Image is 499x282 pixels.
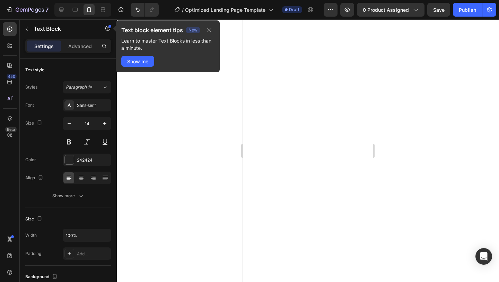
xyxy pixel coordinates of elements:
p: Settings [34,43,54,50]
div: 242424 [77,157,110,163]
div: Add... [77,251,110,257]
div: Size [25,119,44,128]
span: Draft [289,7,299,13]
div: Padding [25,251,41,257]
div: Undo/Redo [131,3,159,17]
span: Paragraph 1* [66,84,92,90]
button: 7 [3,3,52,17]
button: Paragraph 1* [63,81,111,93]
button: Save [427,3,450,17]
div: Size [25,215,44,224]
div: Width [25,232,37,238]
div: Sans-serif [77,102,110,109]
iframe: Design area [243,19,373,282]
span: Save [433,7,445,13]
div: Open Intercom Messenger [475,248,492,265]
div: Font [25,102,34,108]
div: Publish [459,6,476,13]
div: Color [25,157,36,163]
div: 450 [7,74,17,79]
div: Beta [5,127,17,132]
div: Align [25,173,45,183]
span: / [182,6,184,13]
input: Auto [63,229,111,242]
p: 7 [45,6,49,14]
p: Text Block [34,25,93,33]
button: Publish [453,3,482,17]
span: 0 product assigned [363,6,409,13]
span: Optimized Landing Page Template [185,6,265,13]
div: Styles [25,84,37,90]
div: Show more [52,192,85,199]
div: Text style [25,67,44,73]
div: Background [25,272,59,282]
button: 0 product assigned [357,3,424,17]
p: Advanced [68,43,92,50]
button: Show more [25,190,111,202]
